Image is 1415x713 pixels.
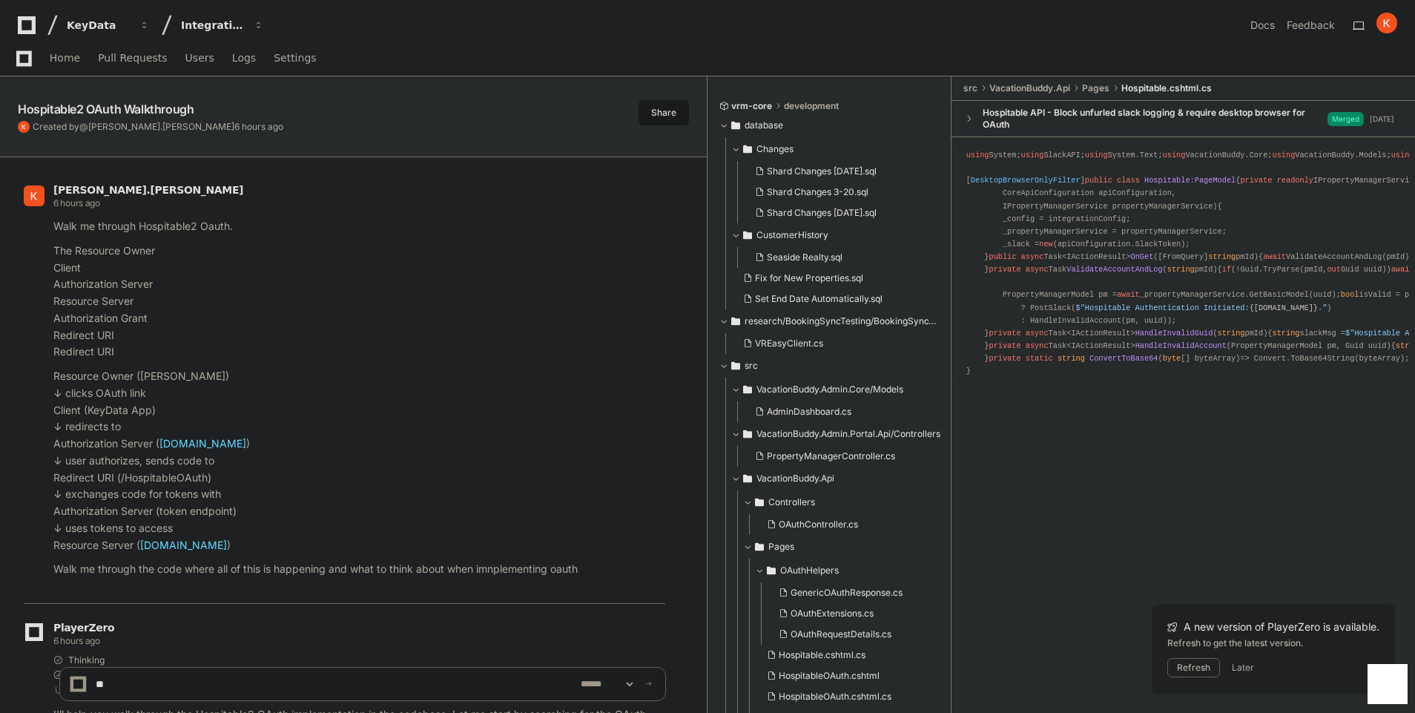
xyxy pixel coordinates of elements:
[989,252,1259,261] span: Task<IActionResult> ( )
[791,628,891,640] span: OAuthRequestDetails.cs
[50,42,80,76] a: Home
[79,121,88,132] span: @
[756,428,940,440] span: VacationBuddy.Admin.Portal.Api/Controllers
[989,329,1267,338] span: Task<IActionResult> ( )
[53,368,665,553] p: Resource Owner ([PERSON_NAME]) ↓ clicks OAuth link Client (KeyData App) ↓ redirects to Authorizat...
[761,514,943,535] button: OAuthController.cs
[1021,252,1044,261] span: async
[88,121,234,132] span: [PERSON_NAME].[PERSON_NAME]
[966,151,989,160] span: using
[1218,329,1245,338] span: string
[1117,290,1140,299] span: await
[755,538,764,556] svg: Directory
[737,289,931,309] button: Set End Date Automatically.sql
[1167,637,1379,649] div: Refresh to get the latest version.
[53,561,665,578] p: Walk me through the code where all of this is happening and what to think about when imnplementin...
[1026,329,1049,338] span: async
[175,12,270,39] button: Integrations
[1085,151,1108,160] span: using
[1218,329,1264,338] span: pmId
[767,165,877,177] span: Shard Changes [DATE].sql
[1250,303,1318,312] span: {[DOMAIN_NAME]}
[1376,13,1397,33] img: ACg8ocIbWnoeuFAZO6P8IhH7mAy02rMqzmXt2JPyLMfuqhGmNXlzFA=s96-c
[749,446,943,467] button: PropertyManagerController.cs
[1184,620,1379,634] span: A new version of PlayerZero is available.
[1158,252,1253,261] span: [FromQuery] pmId
[719,309,940,333] button: research/BookingSyncTesting/BookingSyncTesting/VREasy
[767,406,851,418] span: AdminDashboard.cs
[989,265,1217,274] span: Task ( )
[749,203,931,223] button: Shard Changes [DATE].sql
[1076,303,1327,312] span: $"Hospitable Authentication Initiated: ."
[1121,82,1212,94] span: Hospitable.cshtml.cs
[1026,341,1049,350] span: async
[1272,151,1295,160] span: using
[1163,354,1181,363] span: byte
[755,272,863,284] span: Fix for New Properties.sql
[773,582,943,603] button: GenericOAuthResponse.cs
[1163,354,1236,363] span: [] byteArray
[1232,662,1254,674] button: Later
[1231,341,1386,350] span: PropertyManagerModel pm, Guid uuid
[1240,176,1272,185] span: private
[1327,112,1364,126] span: Merged
[756,143,794,155] span: Changes
[731,223,940,247] button: CustomerHistory
[731,137,940,161] button: Changes
[1263,252,1286,261] span: await
[731,357,740,375] svg: Directory
[1163,151,1186,160] span: using
[1368,664,1408,704] iframe: Open customer support
[53,218,665,235] p: Walk me through Hospitable2 Oauth.
[966,149,1400,378] div: System; SlackAPI; System.Text; VacationBuddy.Core; VacationBuddy.Models; [DOMAIN_NAME]; System.Th...
[731,100,772,112] span: vrm-core
[50,53,80,62] span: Home
[731,467,952,490] button: VacationBuddy.Api
[33,121,283,133] span: Created by
[185,53,214,62] span: Users
[1135,341,1227,350] span: HandleInvalidAccount
[232,42,256,76] a: Logs
[53,635,100,646] span: 6 hours ago
[780,565,839,576] span: OAuthHelpers
[743,226,752,244] svg: Directory
[989,354,1240,363] span: ( )
[1066,265,1162,274] span: ValidateAccountAndLog
[67,18,131,33] div: KeyData
[983,107,1327,131] div: Hospitable API - Block unfurled slack logging & require desktop browser for OAuth
[791,587,903,599] span: GenericOAuthResponse.cs
[232,53,256,62] span: Logs
[756,473,834,484] span: VacationBuddy.Api
[743,140,752,158] svg: Directory
[791,608,874,620] span: OAuthExtensions.cs
[989,252,1016,261] span: public
[61,12,156,39] button: KeyData
[749,247,931,268] button: Seaside Realty.sql
[185,42,214,76] a: Users
[1167,658,1220,677] button: Refresh
[53,197,100,208] span: 6 hours ago
[181,18,245,33] div: Integrations
[755,559,952,582] button: OAuthHelpers
[989,329,1020,338] span: private
[1327,265,1340,274] span: out
[53,184,243,196] span: [PERSON_NAME].[PERSON_NAME]
[53,243,665,361] p: The Resource Owner Client Authorization Server Resource Server Authorization Grant Redirect URI R...
[749,182,931,203] button: Shard Changes 3-20.sql
[24,185,44,206] img: ACg8ocIbWnoeuFAZO6P8IhH7mAy02rMqzmXt2JPyLMfuqhGmNXlzFA=s96-c
[971,176,1081,185] span: DesktopBrowserOnlyFilter
[767,562,776,579] svg: Directory
[53,623,114,632] span: PlayerZero
[1208,252,1236,261] span: string
[737,268,931,289] button: Fix for New Properties.sql
[1273,329,1300,338] span: string
[731,116,740,134] svg: Directory
[743,490,952,514] button: Controllers
[749,401,943,422] button: AdminDashboard.cs
[767,186,868,198] span: Shard Changes 3-20.sql
[768,496,815,508] span: Controllers
[1026,354,1053,363] span: static
[767,252,842,263] span: Seaside Realty.sql
[779,519,858,530] span: OAuthController.cs
[743,381,752,398] svg: Directory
